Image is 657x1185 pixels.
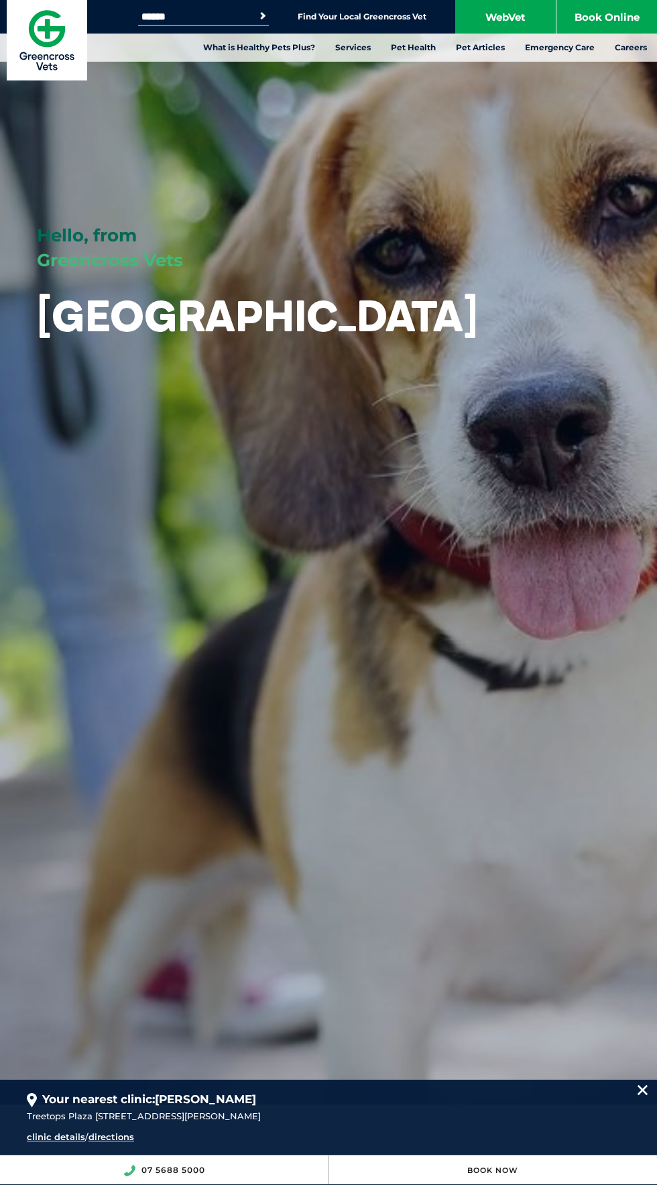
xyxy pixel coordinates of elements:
[193,34,325,62] a: What is Healthy Pets Plus?
[27,1131,85,1142] a: clinic details
[123,1165,135,1176] img: location_phone.svg
[37,225,137,246] span: Hello, from
[467,1166,518,1175] a: Book Now
[256,9,270,23] button: Search
[27,1130,389,1145] div: /
[638,1085,648,1095] img: location_close.svg
[37,292,478,339] h1: [GEOGRAPHIC_DATA]
[141,1165,205,1175] a: 07 5688 5000
[381,34,446,62] a: Pet Health
[446,34,515,62] a: Pet Articles
[27,1080,630,1109] div: Your nearest clinic:
[515,34,605,62] a: Emergency Care
[298,11,426,22] a: Find Your Local Greencross Vet
[155,1092,256,1106] span: [PERSON_NAME]
[325,34,381,62] a: Services
[27,1093,37,1108] img: location_pin.svg
[37,249,183,271] span: Greencross Vets
[88,1131,134,1142] a: directions
[27,1109,630,1124] div: Treetops Plaza [STREET_ADDRESS][PERSON_NAME]
[605,34,657,62] a: Careers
